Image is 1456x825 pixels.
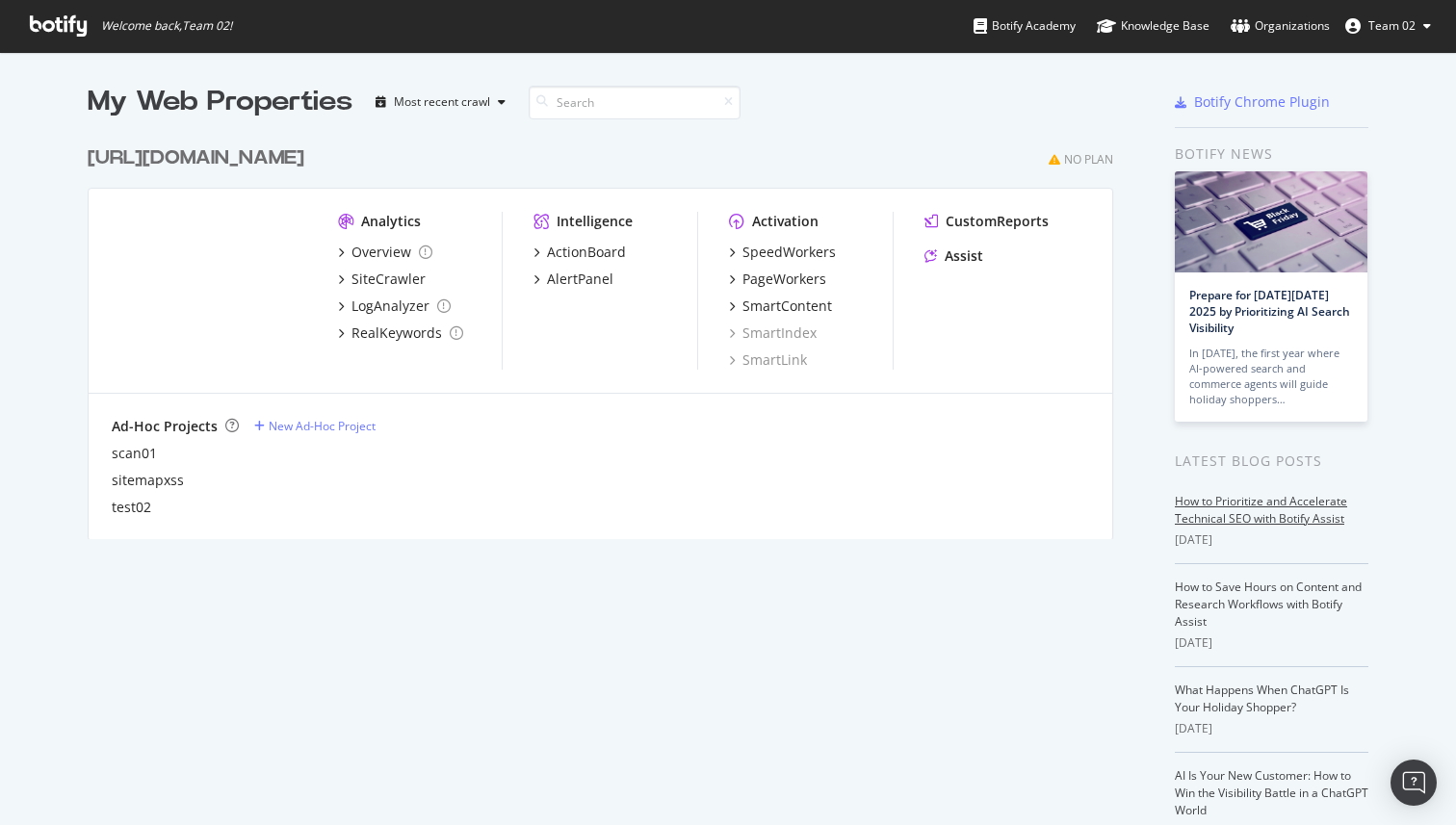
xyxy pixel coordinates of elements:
[361,212,421,231] div: Analytics
[1064,151,1113,168] div: No Plan
[729,296,832,316] a: SmartContent
[533,243,626,262] a: ActionBoard
[924,246,983,266] a: Assist
[924,212,1049,231] a: CustomReports
[88,144,304,172] div: [URL][DOMAIN_NAME]
[752,212,819,231] div: Activation
[945,246,983,266] div: Assist
[112,444,157,463] a: scan01
[88,83,352,121] div: My Web Properties
[1175,92,1330,112] a: Botify Chrome Plugin
[338,296,451,316] a: LogAnalyzer
[101,18,232,34] span: Welcome back, Team 02 !
[729,243,836,262] a: SpeedWorkers
[533,270,613,289] a: AlertPanel
[1175,767,1368,818] a: AI Is Your New Customer: How to Win the Visibility Battle in a ChatGPT World
[112,471,184,490] a: sitemapxss
[112,417,218,436] div: Ad-Hoc Projects
[351,323,442,343] div: RealKeywords
[88,121,1129,539] div: grid
[1189,287,1350,336] a: Prepare for [DATE][DATE] 2025 by Prioritizing AI Search Visibility
[529,86,741,119] input: Search
[742,296,832,316] div: SmartContent
[112,498,151,517] a: test02
[1391,760,1437,806] div: Open Intercom Messenger
[946,212,1049,231] div: CustomReports
[351,270,426,289] div: SiteCrawler
[394,96,490,108] div: Most recent crawl
[742,270,826,289] div: PageWorkers
[368,87,513,117] button: Most recent crawl
[1368,17,1416,34] span: Team 02
[1175,634,1368,652] div: [DATE]
[1175,682,1349,715] a: What Happens When ChatGPT Is Your Holiday Shopper?
[88,144,312,172] a: [URL][DOMAIN_NAME]
[557,212,633,231] div: Intelligence
[1175,171,1367,272] img: Prepare for Black Friday 2025 by Prioritizing AI Search Visibility
[338,270,426,289] a: SiteCrawler
[1175,493,1347,527] a: How to Prioritize and Accelerate Technical SEO with Botify Assist
[1175,531,1368,549] div: [DATE]
[338,323,463,343] a: RealKeywords
[351,296,429,316] div: LogAnalyzer
[547,270,613,289] div: AlertPanel
[1175,143,1368,165] div: Botify news
[729,270,826,289] a: PageWorkers
[1175,579,1362,630] a: How to Save Hours on Content and Research Workflows with Botify Assist
[254,418,376,434] a: New Ad-Hoc Project
[1097,16,1209,36] div: Knowledge Base
[269,418,376,434] div: New Ad-Hoc Project
[729,350,807,370] a: SmartLink
[742,243,836,262] div: SpeedWorkers
[1175,720,1368,737] div: [DATE]
[1231,16,1330,36] div: Organizations
[1175,451,1368,472] div: Latest Blog Posts
[351,243,411,262] div: Overview
[1189,346,1353,407] div: In [DATE], the first year where AI-powered search and commerce agents will guide holiday shoppers…
[974,16,1076,36] div: Botify Academy
[338,243,432,262] a: Overview
[729,323,817,343] a: SmartIndex
[1330,11,1446,41] button: Team 02
[547,243,626,262] div: ActionBoard
[1194,92,1330,112] div: Botify Chrome Plugin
